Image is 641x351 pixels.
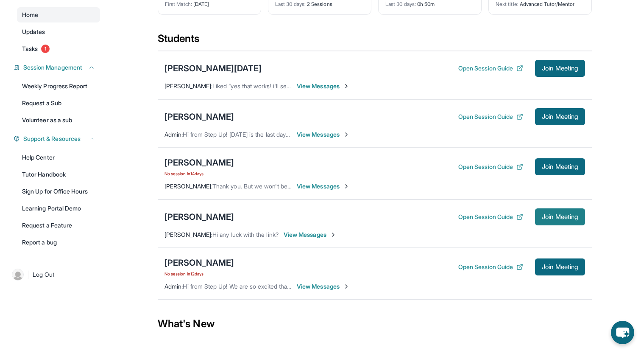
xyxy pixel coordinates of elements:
[297,182,350,191] span: View Messages
[343,83,350,90] img: Chevron-Right
[212,231,279,238] span: Hi any luck with the link?
[20,63,95,72] button: Session Management
[20,135,95,143] button: Support & Resources
[158,32,592,51] div: Students
[343,131,350,138] img: Chevron-Right
[535,208,585,225] button: Join Meeting
[164,82,212,90] span: [PERSON_NAME] :
[17,150,100,165] a: Help Center
[41,45,50,53] span: 1
[22,45,38,53] span: Tasks
[212,82,319,90] span: Liked “yes that works! i'll see you then!”
[17,41,100,56] a: Tasks1
[17,218,100,233] a: Request a Feature
[542,164,578,169] span: Join Meeting
[164,231,212,238] span: [PERSON_NAME] :
[164,211,234,223] div: [PERSON_NAME]
[297,82,350,90] span: View Messages
[535,108,585,125] button: Join Meeting
[297,130,350,139] span: View Messages
[17,235,100,250] a: Report a bug
[297,282,350,291] span: View Messages
[164,283,183,290] span: Admin :
[535,60,585,77] button: Join Meeting
[164,62,262,74] div: [PERSON_NAME][DATE]
[164,183,212,190] span: [PERSON_NAME] :
[22,11,38,19] span: Home
[17,95,100,111] a: Request a Sub
[343,283,350,290] img: Chevron-Right
[23,135,81,143] span: Support & Resources
[343,183,350,190] img: Chevron-Right
[496,1,518,7] span: Next title :
[17,201,100,216] a: Learning Portal Demo
[330,231,337,238] img: Chevron-Right
[164,170,234,177] span: No session in 14 days
[12,269,24,281] img: user-img
[17,79,100,94] a: Weekly Progress Report
[164,257,234,269] div: [PERSON_NAME]
[23,63,82,72] span: Session Management
[8,265,100,284] a: |Log Out
[542,214,578,219] span: Join Meeting
[33,270,55,279] span: Log Out
[22,28,45,36] span: Updates
[535,258,585,275] button: Join Meeting
[458,64,523,73] button: Open Session Guide
[458,213,523,221] button: Open Session Guide
[17,112,100,128] a: Volunteer as a sub
[165,1,192,7] span: First Match :
[164,270,234,277] span: No session in 12 days
[164,131,183,138] span: Admin :
[458,112,523,121] button: Open Session Guide
[385,1,416,7] span: Last 30 days :
[535,158,585,175] button: Join Meeting
[17,24,100,39] a: Updates
[458,263,523,271] button: Open Session Guide
[611,321,634,344] button: chat-button
[542,66,578,71] span: Join Meeting
[17,167,100,182] a: Tutor Handbook
[158,305,592,343] div: What's New
[542,114,578,119] span: Join Meeting
[17,7,100,22] a: Home
[542,264,578,270] span: Join Meeting
[458,163,523,171] button: Open Session Guide
[275,1,306,7] span: Last 30 days :
[164,157,234,168] div: [PERSON_NAME]
[164,111,234,123] div: [PERSON_NAME]
[27,270,29,280] span: |
[17,184,100,199] a: Sign Up for Office Hours
[284,230,337,239] span: View Messages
